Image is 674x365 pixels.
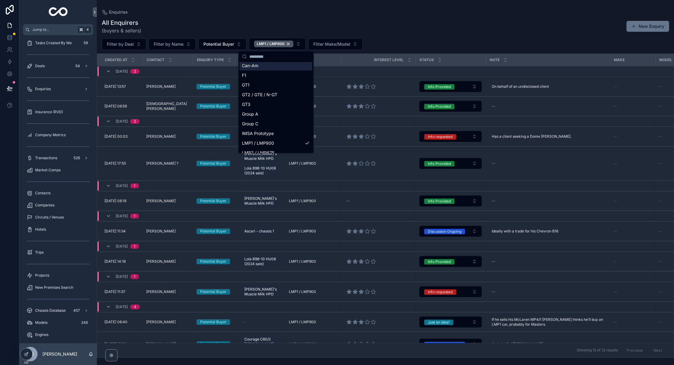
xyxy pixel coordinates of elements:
a: [DATE] 11:37 [104,289,139,294]
div: Potential Buyer [200,259,226,264]
span: -- [659,104,662,109]
div: 1 [134,274,135,279]
span: -- [659,84,662,89]
a: [DATE] 00:03 [104,134,139,139]
span: Companies [35,203,55,208]
button: Select Button [308,38,363,50]
span: LMP1 / LMP900 [289,342,316,347]
span: Note [490,58,500,62]
span: [PERSON_NAME]'s Muscle Milk HPD [244,196,277,206]
span: IMSA Prototype [242,130,274,136]
a: -- [613,342,652,347]
a: Potential Buyer [197,229,235,234]
a: -- [613,104,652,109]
button: Unselect 6 [254,41,293,47]
a: -- [242,320,282,324]
div: -- [492,104,495,109]
span: Has a client seeking a Dome [PERSON_NAME]. [492,134,571,139]
span: [DATE] 17:55 [104,161,126,166]
a: -- [613,289,652,294]
div: Potential Buyer [200,104,226,109]
a: Contacts [23,188,93,199]
div: -- [492,161,495,166]
span: LMP1 / LMP900 [289,161,316,166]
span: LMP1 / LMP900 [289,259,316,264]
span: Transactions [35,156,57,160]
a: Tasks Created By Me59 [23,38,93,48]
span: GT1 [242,82,250,88]
span: K [85,27,90,32]
span: [DATE] [116,274,128,279]
span: [PERSON_NAME] [146,84,176,89]
a: -- [489,257,606,266]
span: [PERSON_NAME] [146,320,176,324]
div: Info Provided [428,199,451,204]
div: 1 [134,214,135,219]
span: Contact [147,58,165,62]
span: LMP2 / LMP675 [242,150,275,156]
button: Select Button [419,226,482,237]
span: [DEMOGRAPHIC_DATA][PERSON_NAME] [146,101,189,111]
div: scrollable content [19,35,97,343]
span: -- [613,199,617,203]
span: LMP1 / LMP900 [242,140,274,146]
a: -- [613,229,652,234]
a: Circuits / Venues [23,212,93,223]
a: LMP1 / LMP900 [289,320,337,324]
a: Potential Buyer [197,84,235,89]
div: 1 [134,183,135,188]
a: Market Comps [23,165,93,176]
span: Ideally with a trade for his Chevron B16 [492,229,558,234]
div: Viewing Completed [428,342,461,347]
span: Can-Am [242,63,259,69]
div: 1 [134,244,135,249]
span: GT2 / GTE / N-GT [242,92,278,98]
a: LMP1 / LMP900 [289,161,337,166]
span: -- [659,259,662,264]
span: Model [659,58,672,62]
span: [DATE] 08:40 [104,320,127,324]
a: [PERSON_NAME] [146,84,189,89]
span: -- [659,161,662,166]
a: -- [489,287,606,297]
span: Lola B98-10 HU08 (2024 sale) [244,257,277,266]
button: Select Button [419,256,482,267]
a: Enquiries [102,9,128,15]
a: Select Button [419,316,482,328]
span: -- [659,199,662,203]
span: [DATE] 14:18 [104,259,126,264]
button: New Enquiry [626,21,669,32]
a: Ideally with a trade for his Chevron B16 [489,226,606,236]
span: -- [659,229,662,234]
span: Circuits / Venues [35,215,64,220]
div: Potential Buyer [200,84,226,89]
span: Trips [35,250,44,255]
a: Company Metrics [23,130,93,140]
span: Enquiry Type [197,58,224,62]
span: Jump to... [32,27,76,32]
a: [DATE] 08:40 [104,320,139,324]
a: Projects [23,270,93,281]
span: [DATE] [116,119,128,124]
span: Group C [242,121,259,127]
div: Info Provided [428,259,451,265]
a: Select Button [419,195,482,207]
a: Ascari - chassis 1 [242,228,276,235]
span: -- [613,161,617,166]
span: New Premises Search [35,285,73,290]
span: [DATE] 08:19 [104,199,126,203]
button: Select Button [419,196,482,206]
a: Select Button [419,81,482,92]
span: Filter by Deal [107,41,134,47]
span: Projects [35,273,49,278]
span: [DATE] [116,304,128,309]
span: Created at [105,58,127,62]
span: [DATE] [116,214,128,219]
div: 59 [82,39,90,47]
button: Select Button [149,38,196,50]
span: [PERSON_NAME] [146,259,176,264]
a: [PERSON_NAME] [146,199,189,203]
a: -- [613,84,652,89]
